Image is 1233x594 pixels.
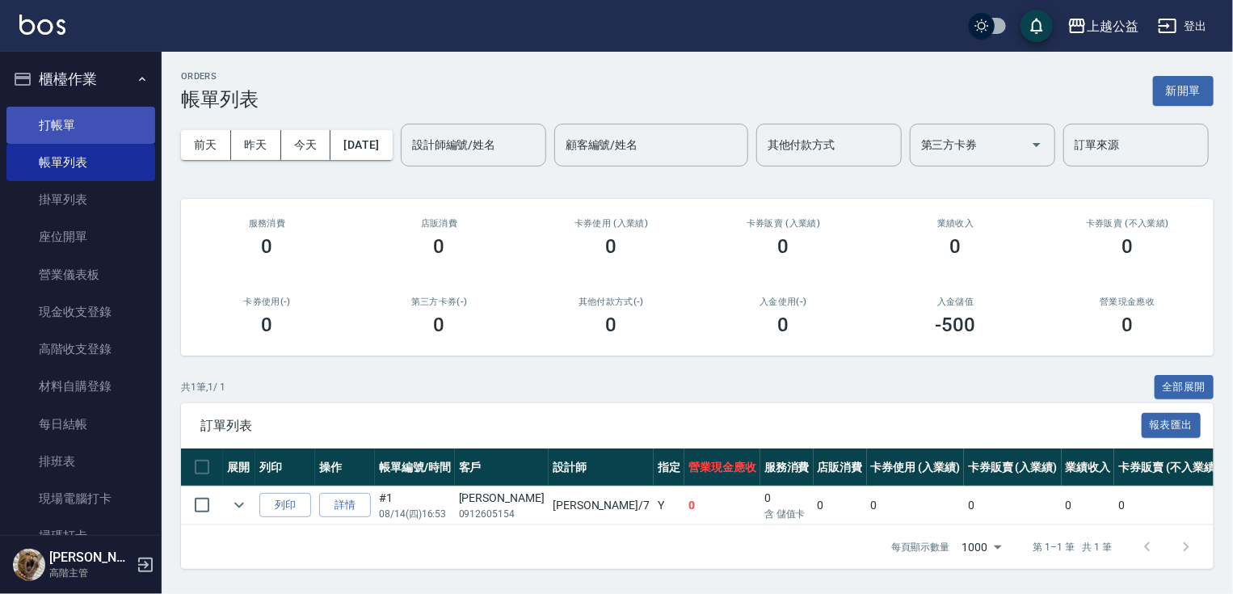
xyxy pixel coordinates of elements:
[964,449,1062,487] th: 卡券販賣 (入業績)
[1114,449,1222,487] th: 卡券販賣 (不入業績)
[889,218,1022,229] h2: 業績收入
[6,293,155,331] a: 現金收支登錄
[6,331,155,368] a: 高階收支登錄
[231,130,281,160] button: 昨天
[1122,235,1134,258] h3: 0
[6,144,155,181] a: 帳單列表
[1061,10,1145,43] button: 上越公益
[867,449,965,487] th: 卡券使用 (入業績)
[549,487,654,524] td: [PERSON_NAME] /7
[375,449,455,487] th: 帳單編號/時間
[6,181,155,218] a: 掛單列表
[684,449,760,487] th: 營業現金應收
[545,297,678,307] h2: 其他付款方式(-)
[778,235,789,258] h3: 0
[1062,449,1115,487] th: 業績收入
[455,449,549,487] th: 客戶
[1153,82,1214,98] a: 新開單
[684,487,760,524] td: 0
[181,71,259,82] h2: ORDERS
[459,490,545,507] div: [PERSON_NAME]
[1061,218,1194,229] h2: 卡券販賣 (不入業績)
[434,314,445,336] h3: 0
[223,449,255,487] th: 展開
[760,487,814,524] td: 0
[1142,413,1201,438] button: 報表匯出
[200,218,334,229] h3: 服務消費
[6,517,155,554] a: 掃碼打卡
[654,449,684,487] th: 指定
[1033,540,1112,554] p: 第 1–1 筆 共 1 筆
[200,297,334,307] h2: 卡券使用(-)
[181,88,259,111] h3: 帳單列表
[1020,10,1053,42] button: save
[956,525,1008,569] div: 1000
[549,449,654,487] th: 設計師
[49,550,132,566] h5: [PERSON_NAME]
[964,487,1062,524] td: 0
[764,507,810,521] p: 含 儲值卡
[262,314,273,336] h3: 0
[1062,487,1115,524] td: 0
[889,297,1022,307] h2: 入金儲值
[319,493,371,518] a: 詳情
[281,130,331,160] button: 今天
[6,58,155,100] button: 櫃檯作業
[6,218,155,255] a: 座位開單
[315,449,375,487] th: 操作
[1153,76,1214,106] button: 新開單
[545,218,678,229] h2: 卡券使用 (入業績)
[459,507,545,521] p: 0912605154
[49,566,132,580] p: 高階主管
[6,443,155,480] a: 排班表
[19,15,65,35] img: Logo
[6,107,155,144] a: 打帳單
[814,449,867,487] th: 店販消費
[6,368,155,405] a: 材料自購登錄
[936,314,976,336] h3: -500
[654,487,684,524] td: Y
[200,418,1142,434] span: 訂單列表
[227,493,251,517] button: expand row
[181,130,231,160] button: 前天
[867,487,965,524] td: 0
[6,256,155,293] a: 營業儀表板
[255,449,315,487] th: 列印
[181,380,225,394] p: 共 1 筆, 1 / 1
[434,235,445,258] h3: 0
[1142,417,1201,432] a: 報表匯出
[891,540,949,554] p: 每頁顯示數量
[13,549,45,581] img: Person
[1151,11,1214,41] button: 登出
[606,235,617,258] h3: 0
[262,235,273,258] h3: 0
[375,487,455,524] td: #1
[717,218,850,229] h2: 卡券販賣 (入業績)
[330,130,392,160] button: [DATE]
[372,218,506,229] h2: 店販消費
[606,314,617,336] h3: 0
[778,314,789,336] h3: 0
[6,480,155,517] a: 現場電腦打卡
[6,406,155,443] a: 每日結帳
[1087,16,1138,36] div: 上越公益
[259,493,311,518] button: 列印
[1155,375,1214,400] button: 全部展開
[1061,297,1194,307] h2: 營業現金應收
[372,297,506,307] h2: 第三方卡券(-)
[814,487,867,524] td: 0
[379,507,451,521] p: 08/14 (四) 16:53
[950,235,962,258] h3: 0
[1024,132,1050,158] button: Open
[1114,487,1222,524] td: 0
[717,297,850,307] h2: 入金使用(-)
[1122,314,1134,336] h3: 0
[760,449,814,487] th: 服務消費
